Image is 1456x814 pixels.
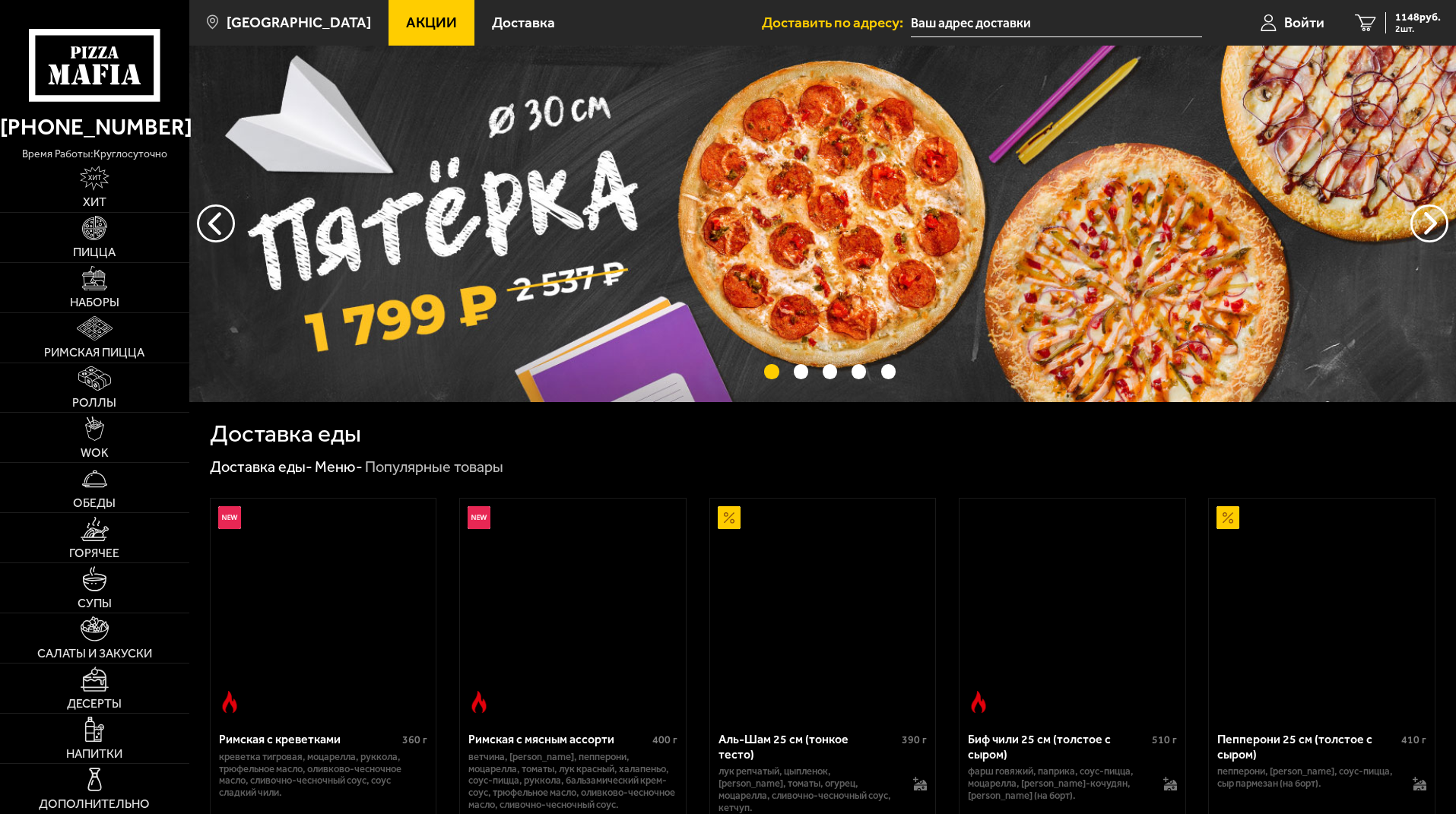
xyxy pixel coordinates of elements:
[718,765,899,814] p: лук репчатый, цыпленок, [PERSON_NAME], томаты, огурец, моцарелла, сливочно-чесночный соус, кетчуп.
[710,499,936,721] a: АкционныйАль-Шам 25 см (тонкое тесто)
[968,765,1148,802] p: фарш говяжий, паприка, соус-пицца, моцарелла, [PERSON_NAME]-кочудян, [PERSON_NAME] (на борт).
[227,15,371,30] span: [GEOGRAPHIC_DATA]
[218,691,241,714] img: Острое блюдо
[83,196,106,208] span: Хит
[72,397,116,409] span: Роллы
[902,733,927,746] span: 390 г
[762,15,911,30] span: Доставить по адресу:
[718,506,741,529] img: Акционный
[881,364,896,378] button: точки переключения
[218,506,241,529] img: Новинка
[1395,12,1441,23] span: 1148 руб.
[67,698,122,710] span: Десерты
[1401,733,1426,746] span: 410 г
[794,364,808,378] button: точки переключения
[78,597,112,610] span: Супы
[37,648,152,660] span: Салаты и закуски
[402,733,427,746] span: 360 г
[460,499,686,721] a: НовинкаОстрое блюдоРимская с мясным ассорти
[315,458,363,476] a: Меню-
[823,364,837,378] button: точки переключения
[1410,204,1448,242] button: предыдущий
[39,798,150,810] span: Дополнительно
[764,364,779,378] button: точки переключения
[1152,733,1177,746] span: 510 г
[210,422,361,446] h1: Доставка еды
[968,732,1148,761] div: Биф чили 25 см (толстое с сыром)
[44,347,144,359] span: Римская пицца
[468,691,490,714] img: Острое блюдо
[81,447,109,459] span: WOK
[73,497,116,509] span: Обеды
[1217,506,1239,529] img: Акционный
[1395,24,1441,33] span: 2 шт.
[911,9,1202,37] input: Ваш адрес доставки
[468,506,490,529] img: Новинка
[1217,765,1397,790] p: пепперони, [PERSON_NAME], соус-пицца, сыр пармезан (на борт).
[210,458,312,476] a: Доставка еды-
[967,691,990,714] img: Острое блюдо
[406,15,457,30] span: Акции
[66,748,122,760] span: Напитки
[492,15,555,30] span: Доставка
[70,296,119,309] span: Наборы
[197,204,235,242] button: следующий
[1284,15,1324,30] span: Войти
[69,547,119,559] span: Горячее
[219,751,428,800] p: креветка тигровая, моцарелла, руккола, трюфельное масло, оливково-чесночное масло, сливочно-чесно...
[73,246,116,258] span: Пицца
[365,458,503,477] div: Популярные товары
[652,733,677,746] span: 400 г
[468,751,677,812] p: ветчина, [PERSON_NAME], пепперони, моцарелла, томаты, лук красный, халапеньо, соус-пицца, руккола...
[852,364,866,378] button: точки переключения
[718,732,899,761] div: Аль-Шам 25 см (тонкое тесто)
[1217,732,1397,761] div: Пепперони 25 см (толстое с сыром)
[219,732,399,746] div: Римская с креветками
[211,499,436,721] a: НовинкаОстрое блюдоРимская с креветками
[1209,499,1435,721] a: АкционныйПепперони 25 см (толстое с сыром)
[468,732,649,746] div: Римская с мясным ассорти
[960,499,1185,721] a: Острое блюдоБиф чили 25 см (толстое с сыром)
